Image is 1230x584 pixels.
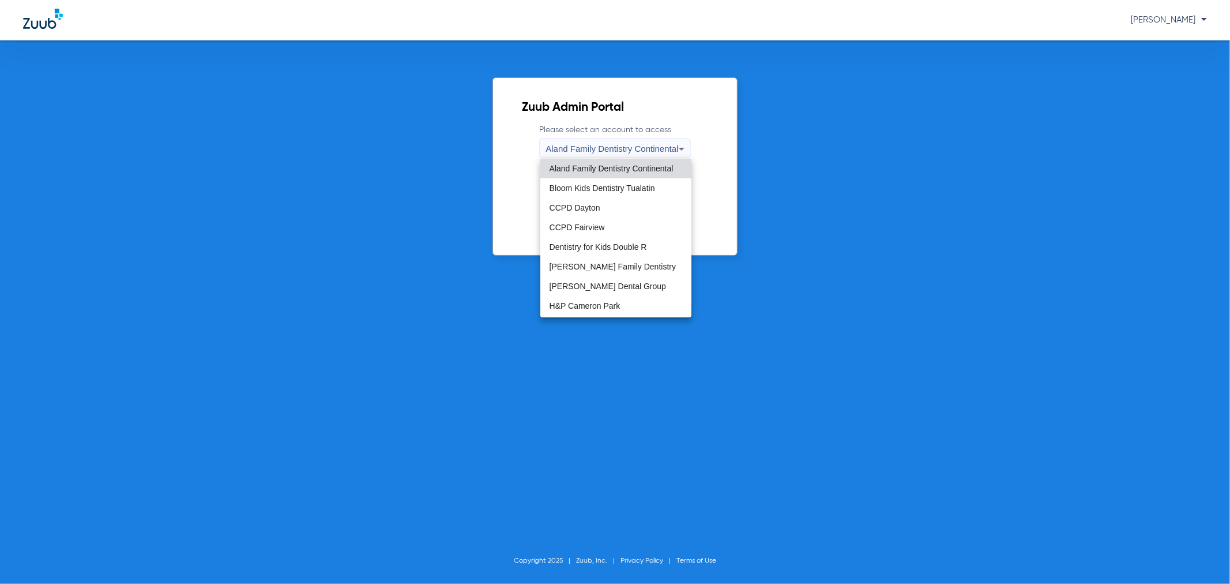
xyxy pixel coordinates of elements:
[550,282,666,290] span: [PERSON_NAME] Dental Group
[550,243,647,251] span: Dentistry for Kids Double R
[550,184,655,192] span: Bloom Kids Dentistry Tualatin
[550,164,674,173] span: Aland Family Dentistry Continental
[550,223,605,231] span: CCPD Fairview
[550,263,676,271] span: [PERSON_NAME] Family Dentistry
[1172,529,1230,584] iframe: Chat Widget
[550,302,620,310] span: H&P Cameron Park
[550,204,600,212] span: CCPD Dayton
